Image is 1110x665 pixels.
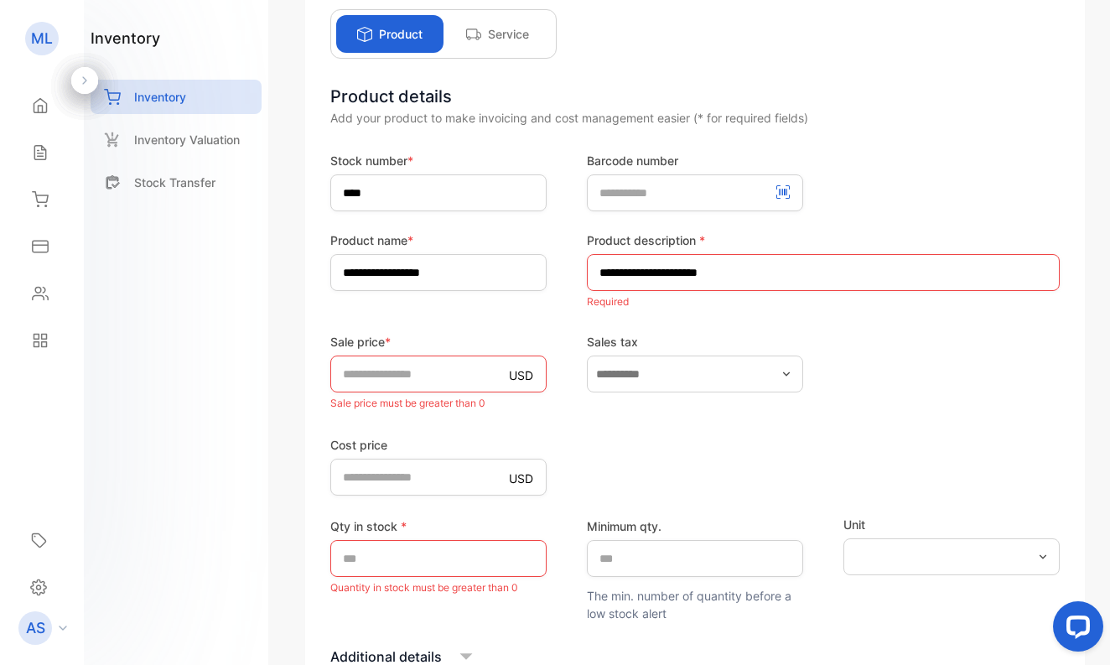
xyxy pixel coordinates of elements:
div: Product details [330,84,1060,109]
label: Sales tax [587,333,803,351]
h1: inventory [91,27,160,49]
iframe: LiveChat chat widget [1040,595,1110,665]
label: Product description [587,231,1060,249]
div: Add your product to make invoicing and cost management easier (* for required fields) [330,109,1060,127]
p: AS [26,617,45,639]
label: Cost price [330,436,547,454]
label: Stock number [330,152,547,169]
label: Sale price [330,333,547,351]
a: Stock Transfer [91,165,262,200]
a: Inventory [91,80,262,114]
p: Stock Transfer [134,174,215,191]
p: Quantity in stock must be greater than 0 [330,577,547,599]
p: Inventory Valuation [134,131,240,148]
p: Product [379,25,423,43]
p: The min. number of quantity before a low stock alert [587,587,803,622]
p: Sale price must be greater than 0 [330,392,547,414]
label: Minimum qty. [587,517,803,535]
a: Inventory Valuation [91,122,262,157]
label: Qty in stock [330,517,547,535]
p: ML [31,28,53,49]
p: USD [509,366,533,384]
p: Required [587,291,1060,313]
p: Inventory [134,88,186,106]
label: Product name [330,231,547,249]
p: Service [488,25,529,43]
label: Barcode number [587,152,803,169]
label: Unit [843,516,1060,533]
p: USD [509,470,533,487]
